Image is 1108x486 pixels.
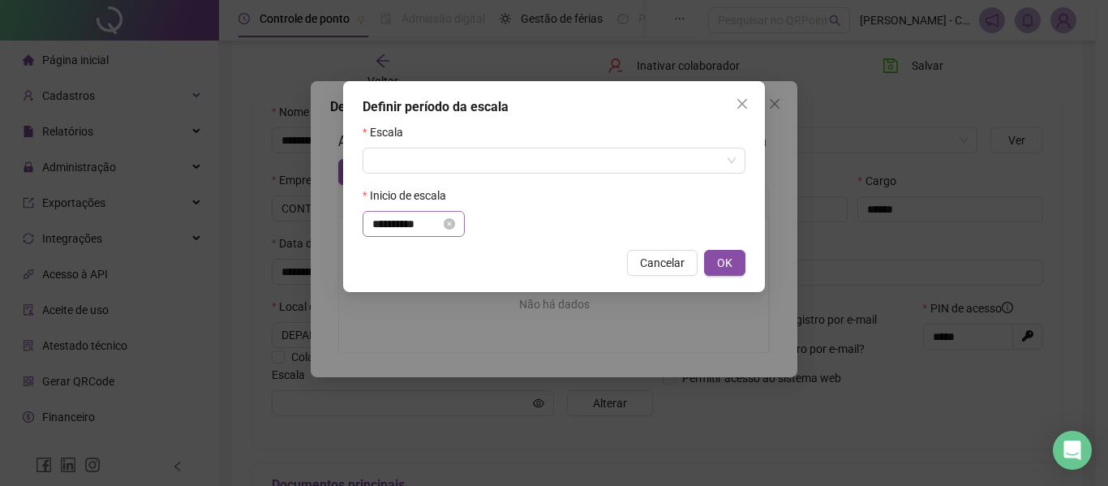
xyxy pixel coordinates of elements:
[444,218,455,230] span: close-circle
[717,254,732,272] span: OK
[729,91,755,117] button: Close
[627,250,698,276] button: Cancelar
[704,250,745,276] button: OK
[1053,431,1092,470] div: Open Intercom Messenger
[640,254,685,272] span: Cancelar
[363,123,414,141] label: Escala
[736,97,749,110] span: close
[363,187,457,204] label: Inicio de escala
[363,97,745,117] div: Definir período da escala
